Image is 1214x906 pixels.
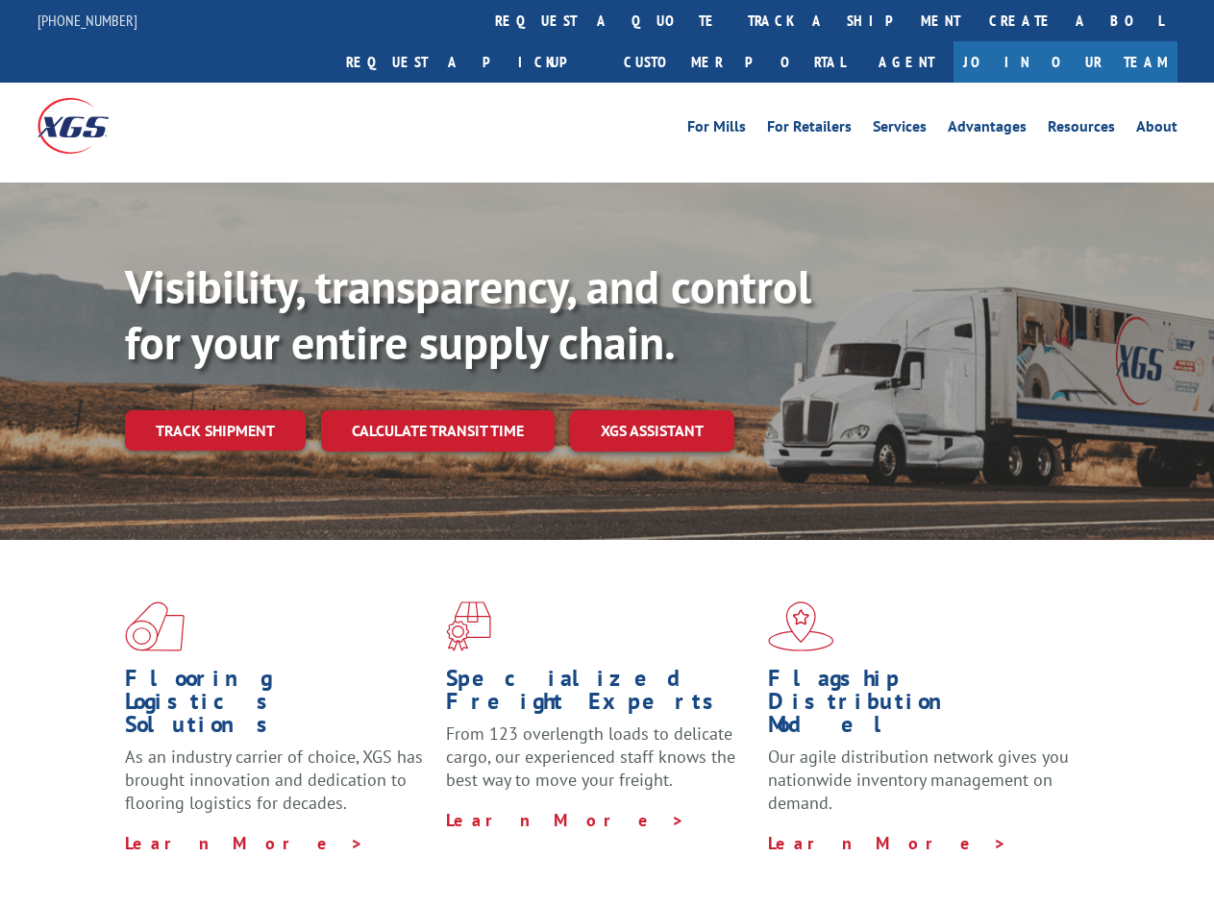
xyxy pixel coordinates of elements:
[125,832,364,854] a: Learn More >
[125,601,185,651] img: xgs-icon-total-supply-chain-intelligence-red
[446,667,753,722] h1: Specialized Freight Experts
[767,119,852,140] a: For Retailers
[446,722,753,808] p: From 123 overlength loads to delicate cargo, our experienced staff knows the best way to move you...
[125,746,423,814] span: As an industry carrier of choice, XGS has brought innovation and dedication to flooring logistics...
[687,119,746,140] a: For Mills
[37,11,137,30] a: [PHONE_NUMBER]
[446,809,685,831] a: Learn More >
[859,41,954,83] a: Agent
[125,257,811,372] b: Visibility, transparency, and control for your entire supply chain.
[1136,119,1177,140] a: About
[768,601,834,651] img: xgs-icon-flagship-distribution-model-red
[1048,119,1115,140] a: Resources
[768,667,1075,746] h1: Flagship Distribution Model
[768,832,1007,854] a: Learn More >
[125,410,306,451] a: Track shipment
[125,667,432,746] h1: Flooring Logistics Solutions
[321,410,555,452] a: Calculate transit time
[446,601,491,651] img: xgs-icon-focused-on-flooring-red
[954,41,1177,83] a: Join Our Team
[873,119,927,140] a: Services
[570,410,734,452] a: XGS ASSISTANT
[332,41,609,83] a: Request a pickup
[768,746,1069,814] span: Our agile distribution network gives you nationwide inventory management on demand.
[609,41,859,83] a: Customer Portal
[948,119,1027,140] a: Advantages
